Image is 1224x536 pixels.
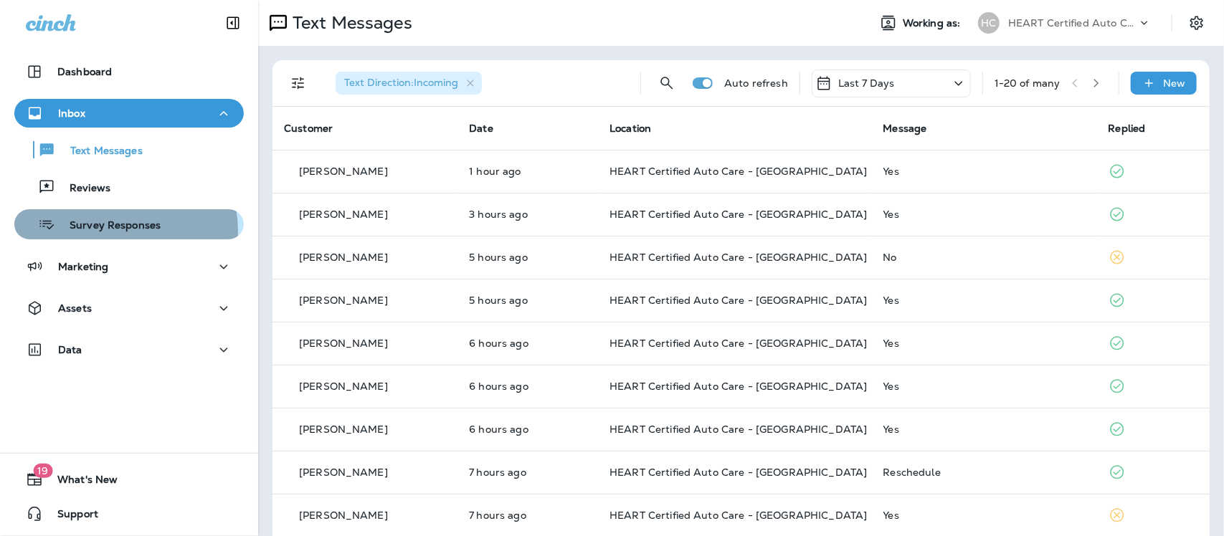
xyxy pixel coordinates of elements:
[469,466,587,478] p: Aug 24, 2025 09:22 AM
[58,302,92,314] p: Assets
[58,107,85,119] p: Inbox
[469,252,587,263] p: Aug 24, 2025 10:57 AM
[284,122,333,135] span: Customer
[1109,122,1146,135] span: Replied
[609,122,651,135] span: Location
[883,509,1086,521] div: Yes
[299,209,388,220] p: [PERSON_NAME]
[344,76,458,89] span: Text Direction : Incoming
[14,294,244,322] button: Assets
[883,122,927,135] span: Message
[14,99,244,128] button: Inbox
[883,381,1086,392] div: Yes
[609,423,867,436] span: HEART Certified Auto Care - [GEOGRAPHIC_DATA]
[56,145,143,158] p: Text Messages
[14,135,244,165] button: Text Messages
[609,294,867,307] span: HEART Certified Auto Care - [GEOGRAPHIC_DATA]
[55,182,110,196] p: Reviews
[14,335,244,364] button: Data
[469,295,587,306] p: Aug 24, 2025 10:44 AM
[609,380,867,393] span: HEART Certified Auto Care - [GEOGRAPHIC_DATA]
[299,509,388,521] p: [PERSON_NAME]
[883,466,1086,478] div: Reschedule
[978,12,1000,34] div: HC
[903,17,964,29] span: Working as:
[14,465,244,494] button: 19What's New
[883,166,1086,177] div: Yes
[995,77,1061,89] div: 1 - 20 of many
[609,208,867,221] span: HEART Certified Auto Care - [GEOGRAPHIC_DATA]
[299,166,388,177] p: [PERSON_NAME]
[14,499,244,528] button: Support
[1008,17,1137,29] p: HEART Certified Auto Care
[883,338,1086,349] div: Yes
[284,69,313,97] button: Filters
[213,9,253,37] button: Collapse Sidebar
[653,69,681,97] button: Search Messages
[883,423,1086,435] div: Yes
[469,509,587,521] p: Aug 24, 2025 09:17 AM
[609,251,867,264] span: HEART Certified Auto Care - [GEOGRAPHIC_DATA]
[14,209,244,239] button: Survey Responses
[299,423,388,435] p: [PERSON_NAME]
[469,338,587,349] p: Aug 24, 2025 10:08 AM
[57,66,112,77] p: Dashboard
[469,381,587,392] p: Aug 24, 2025 09:56 AM
[43,508,98,525] span: Support
[883,252,1086,263] div: No
[299,295,388,306] p: [PERSON_NAME]
[469,423,587,435] p: Aug 24, 2025 09:40 AM
[1164,77,1186,89] p: New
[14,57,244,86] button: Dashboard
[58,261,108,272] p: Marketing
[609,165,867,178] span: HEART Certified Auto Care - [GEOGRAPHIC_DATA]
[58,344,82,355] p: Data
[287,12,412,34] p: Text Messages
[43,474,118,491] span: What's New
[609,509,867,522] span: HEART Certified Auto Care - [GEOGRAPHIC_DATA]
[469,122,493,135] span: Date
[14,252,244,281] button: Marketing
[469,209,587,220] p: Aug 24, 2025 01:27 PM
[336,72,482,95] div: Text Direction:Incoming
[724,77,788,89] p: Auto refresh
[469,166,587,177] p: Aug 24, 2025 03:22 PM
[609,337,867,350] span: HEART Certified Auto Care - [GEOGRAPHIC_DATA]
[33,464,52,478] span: 19
[299,381,388,392] p: [PERSON_NAME]
[14,172,244,202] button: Reviews
[299,466,388,478] p: [PERSON_NAME]
[883,209,1086,220] div: Yes
[609,466,867,479] span: HEART Certified Auto Care - [GEOGRAPHIC_DATA]
[883,295,1086,306] div: Yes
[1184,10,1210,36] button: Settings
[299,338,388,349] p: [PERSON_NAME]
[299,252,388,263] p: [PERSON_NAME]
[838,77,895,89] p: Last 7 Days
[55,219,161,233] p: Survey Responses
